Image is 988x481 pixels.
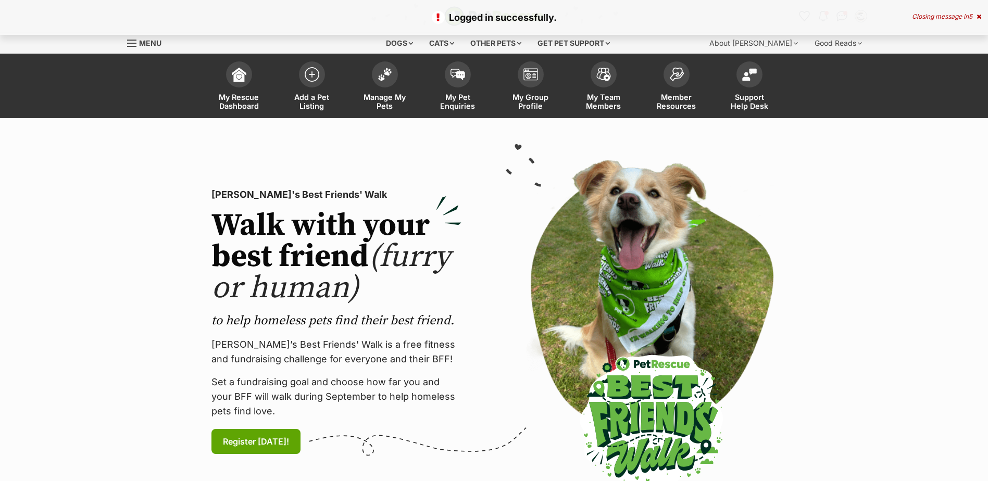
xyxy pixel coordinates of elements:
[348,56,421,118] a: Manage My Pets
[434,93,481,110] span: My Pet Enquiries
[211,429,301,454] a: Register [DATE]!
[507,93,554,110] span: My Group Profile
[640,56,713,118] a: Member Resources
[211,337,461,366] p: [PERSON_NAME]’s Best Friends' Walk is a free fitness and fundraising challenge for everyone and t...
[289,93,335,110] span: Add a Pet Listing
[203,56,276,118] a: My Rescue Dashboard
[216,93,262,110] span: My Rescue Dashboard
[211,210,461,304] h2: Walk with your best friend
[669,67,684,81] img: member-resources-icon-8e73f808a243e03378d46382f2149f9095a855e16c252ad45f914b54edf8863c.svg
[379,33,420,54] div: Dogs
[742,68,757,81] img: help-desk-icon-fdf02630f3aa405de69fd3d07c3f3aa587a6932b1a1747fa1d2bba05be0121f9.svg
[567,56,640,118] a: My Team Members
[807,33,869,54] div: Good Reads
[463,33,529,54] div: Other pets
[422,33,461,54] div: Cats
[421,56,494,118] a: My Pet Enquiries
[223,435,289,448] span: Register [DATE]!
[580,93,627,110] span: My Team Members
[596,68,611,81] img: team-members-icon-5396bd8760b3fe7c0b43da4ab00e1e3bb1a5d9ba89233759b79545d2d3fc5d0d.svg
[127,33,169,52] a: Menu
[211,375,461,419] p: Set a fundraising goal and choose how far you and your BFF will walk during September to help hom...
[713,56,786,118] a: Support Help Desk
[232,67,246,82] img: dashboard-icon-eb2f2d2d3e046f16d808141f083e7271f6b2e854fb5c12c21221c1fb7104beca.svg
[276,56,348,118] a: Add a Pet Listing
[702,33,805,54] div: About [PERSON_NAME]
[211,187,461,202] p: [PERSON_NAME]'s Best Friends' Walk
[305,67,319,82] img: add-pet-listing-icon-0afa8454b4691262ce3f59096e99ab1cd57d4a30225e0717b998d2c9b9846f56.svg
[494,56,567,118] a: My Group Profile
[530,33,617,54] div: Get pet support
[361,93,408,110] span: Manage My Pets
[726,93,773,110] span: Support Help Desk
[211,312,461,329] p: to help homeless pets find their best friend.
[139,39,161,47] span: Menu
[451,69,465,80] img: pet-enquiries-icon-7e3ad2cf08bfb03b45e93fb7055b45f3efa6380592205ae92323e6603595dc1f.svg
[653,93,700,110] span: Member Resources
[211,237,451,308] span: (furry or human)
[523,68,538,81] img: group-profile-icon-3fa3cf56718a62981997c0bc7e787c4b2cf8bcc04b72c1350f741eb67cf2f40e.svg
[378,68,392,81] img: manage-my-pets-icon-02211641906a0b7f246fdf0571729dbe1e7629f14944591b6c1af311fb30b64b.svg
